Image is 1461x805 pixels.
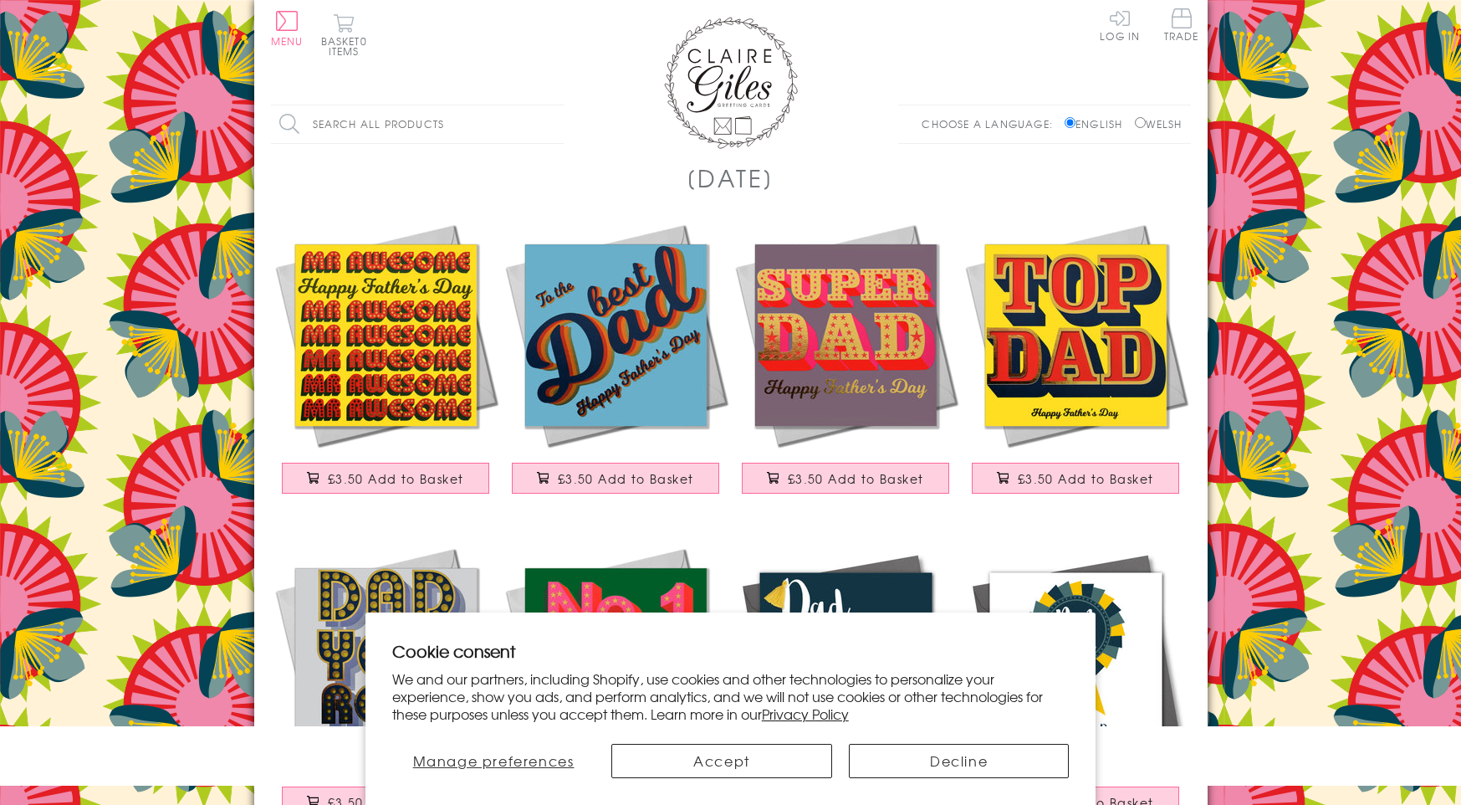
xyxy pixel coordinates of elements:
[922,116,1061,131] p: Choose a language:
[1018,470,1154,487] span: £3.50 Add to Basket
[961,220,1191,510] a: Father's Day Card, Top Dad, text foiled in shiny gold £3.50 Add to Basket
[512,463,719,494] button: £3.50 Add to Basket
[392,639,1070,663] h2: Cookie consent
[501,220,731,450] img: Father's Day Card, Best Dad, text foiled in shiny gold
[1164,8,1199,44] a: Trade
[558,470,694,487] span: £3.50 Add to Basket
[501,220,731,510] a: Father's Day Card, Best Dad, text foiled in shiny gold £3.50 Add to Basket
[271,105,564,143] input: Search all products
[742,463,949,494] button: £3.50 Add to Basket
[731,220,961,450] img: Father's Day Card, Super Dad, text foiled in shiny gold
[1135,116,1183,131] label: Welsh
[1065,116,1131,131] label: English
[972,463,1179,494] button: £3.50 Add to Basket
[731,220,961,510] a: Father's Day Card, Super Dad, text foiled in shiny gold £3.50 Add to Basket
[413,751,575,771] span: Manage preferences
[849,744,1069,778] button: Decline
[1100,8,1140,41] a: Log In
[547,105,564,143] input: Search
[611,744,831,778] button: Accept
[271,33,304,49] span: Menu
[328,470,464,487] span: £3.50 Add to Basket
[392,744,595,778] button: Manage preferences
[501,544,731,774] img: Father's Day Card, No. 1 Dad, text foiled in shiny gold
[788,470,924,487] span: £3.50 Add to Basket
[271,220,501,450] img: Father's Day Card, Mr Awesome, text foiled in shiny gold
[961,544,1191,774] img: Father's Day Greeting Card, # 1 Dad Rosette, Embellished with a colourful tassel
[271,544,501,774] img: Father's Day Card, Dad You Rock, text foiled in shiny gold
[687,161,774,195] h1: [DATE]
[392,670,1070,722] p: We and our partners, including Shopify, use cookies and other technologies to personalize your ex...
[271,220,501,510] a: Father's Day Card, Mr Awesome, text foiled in shiny gold £3.50 Add to Basket
[1164,8,1199,41] span: Trade
[961,220,1191,450] img: Father's Day Card, Top Dad, text foiled in shiny gold
[731,544,961,774] img: Father's Day Greeting Card, Dab Dad, Embellished with a colourful tassel
[664,17,798,149] img: Claire Giles Greetings Cards
[1135,117,1146,128] input: Welsh
[329,33,367,59] span: 0 items
[1065,117,1075,128] input: English
[271,11,304,46] button: Menu
[321,13,367,56] button: Basket0 items
[762,704,849,724] a: Privacy Policy
[282,463,489,494] button: £3.50 Add to Basket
